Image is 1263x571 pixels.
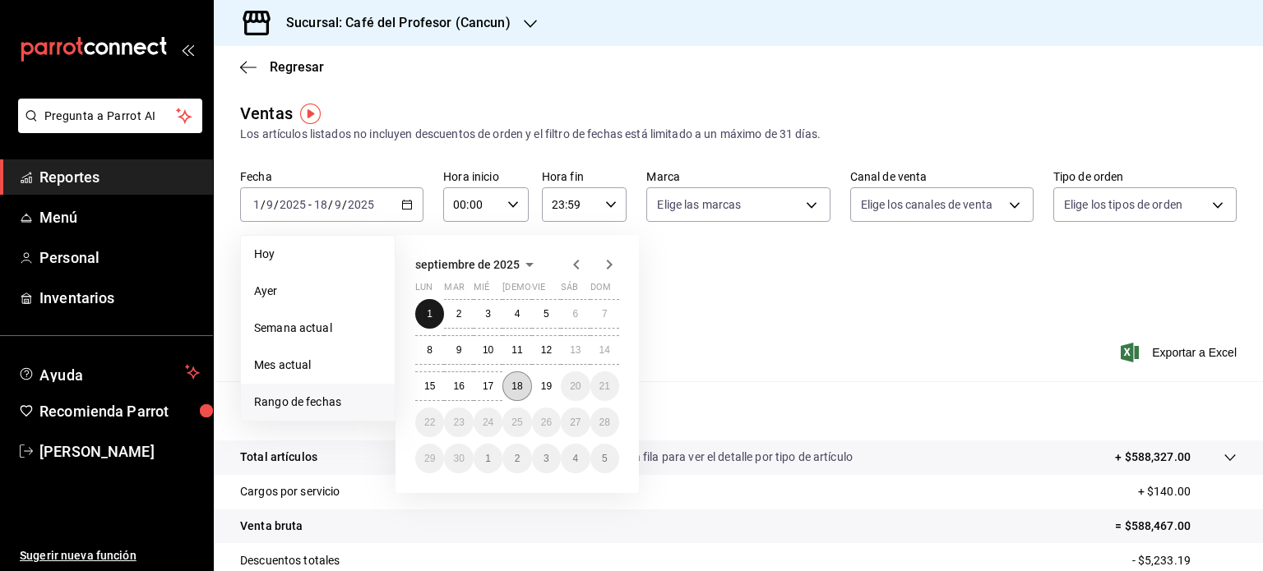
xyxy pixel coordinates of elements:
[590,335,619,365] button: 14 de septiembre de 2025
[20,547,200,564] span: Sugerir nueva función
[415,299,444,329] button: 1 de septiembre de 2025
[254,357,382,374] span: Mes actual
[415,408,444,437] button: 22 de septiembre de 2025
[657,196,741,213] span: Elige las marcas
[12,119,202,136] a: Pregunta a Parrot AI
[532,444,561,473] button: 3 de octubre de 2025
[541,344,552,356] abbr: 12 de septiembre de 2025
[415,444,444,473] button: 29 de septiembre de 2025
[424,453,435,464] abbr: 29 de septiembre de 2025
[544,453,549,464] abbr: 3 de octubre de 2025
[443,171,529,182] label: Hora inicio
[474,335,502,365] button: 10 de septiembre de 2025
[444,371,473,401] button: 16 de septiembre de 2025
[273,13,511,33] h3: Sucursal: Café del Profesor (Cancun)
[599,380,610,392] abbr: 21 de septiembre de 2025
[542,171,627,182] label: Hora fin
[561,335,590,365] button: 13 de septiembre de 2025
[444,299,473,329] button: 2 de septiembre de 2025
[511,417,522,428] abbr: 25 de septiembre de 2025
[415,282,433,299] abbr: lunes
[1132,552,1237,569] p: - $5,233.19
[39,440,200,463] span: [PERSON_NAME]
[474,408,502,437] button: 24 de septiembre de 2025
[474,371,502,401] button: 17 de septiembre de 2025
[444,444,473,473] button: 30 de septiembre de 2025
[544,308,549,320] abbr: 5 de septiembre de 2025
[453,417,464,428] abbr: 23 de septiembre de 2025
[347,198,375,211] input: ----
[456,344,462,356] abbr: 9 de septiembre de 2025
[240,449,317,466] p: Total artículos
[532,282,545,299] abbr: viernes
[561,299,590,329] button: 6 de septiembre de 2025
[270,59,324,75] span: Regresar
[580,449,853,466] p: Da clic en la fila para ver el detalle por tipo de artículo
[44,108,177,125] span: Pregunta a Parrot AI
[39,287,200,309] span: Inventarios
[1064,196,1182,213] span: Elige los tipos de orden
[308,198,312,211] span: -
[415,255,539,274] button: septiembre de 2025
[502,444,531,473] button: 2 de octubre de 2025
[274,198,279,211] span: /
[444,282,464,299] abbr: martes
[590,444,619,473] button: 5 de octubre de 2025
[485,308,491,320] abbr: 3 de septiembre de 2025
[39,246,200,269] span: Personal
[570,344,581,356] abbr: 13 de septiembre de 2025
[599,344,610,356] abbr: 14 de septiembre de 2025
[532,335,561,365] button: 12 de septiembre de 2025
[572,308,578,320] abbr: 6 de septiembre de 2025
[415,258,520,271] span: septiembre de 2025
[502,371,531,401] button: 18 de septiembre de 2025
[18,99,202,133] button: Pregunta a Parrot AI
[415,335,444,365] button: 8 de septiembre de 2025
[427,308,433,320] abbr: 1 de septiembre de 2025
[266,198,274,211] input: --
[590,299,619,329] button: 7 de septiembre de 2025
[570,380,581,392] abbr: 20 de septiembre de 2025
[590,408,619,437] button: 28 de septiembre de 2025
[254,394,382,411] span: Rango de fechas
[254,320,382,337] span: Semana actual
[474,282,489,299] abbr: miércoles
[240,401,1237,421] p: Resumen
[532,299,561,329] button: 5 de septiembre de 2025
[511,344,522,356] abbr: 11 de septiembre de 2025
[252,198,261,211] input: --
[1138,483,1237,500] p: + $140.00
[511,380,522,392] abbr: 18 de septiembre de 2025
[561,371,590,401] button: 20 de septiembre de 2025
[515,453,520,464] abbr: 2 de octubre de 2025
[502,335,531,365] button: 11 de septiembre de 2025
[483,344,493,356] abbr: 10 de septiembre de 2025
[240,126,1237,143] div: Los artículos listados no incluyen descuentos de orden y el filtro de fechas está limitado a un m...
[541,417,552,428] abbr: 26 de septiembre de 2025
[181,43,194,56] button: open_drawer_menu
[1115,449,1191,466] p: + $588,327.00
[515,308,520,320] abbr: 4 de septiembre de 2025
[444,408,473,437] button: 23 de septiembre de 2025
[424,417,435,428] abbr: 22 de septiembre de 2025
[502,299,531,329] button: 4 de septiembre de 2025
[485,453,491,464] abbr: 1 de octubre de 2025
[541,380,552,392] abbr: 19 de septiembre de 2025
[261,198,266,211] span: /
[415,371,444,401] button: 15 de septiembre de 2025
[1053,171,1237,182] label: Tipo de orden
[502,282,599,299] abbr: jueves
[240,552,340,569] p: Descuentos totales
[1124,343,1237,362] button: Exportar a Excel
[561,282,578,299] abbr: sábado
[646,171,830,182] label: Marca
[1115,518,1237,535] p: = $588,467.00
[300,104,321,124] img: Tooltip marker
[240,518,303,535] p: Venta bruta
[502,408,531,437] button: 25 de septiembre de 2025
[240,171,423,182] label: Fecha
[456,308,462,320] abbr: 2 de septiembre de 2025
[328,198,333,211] span: /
